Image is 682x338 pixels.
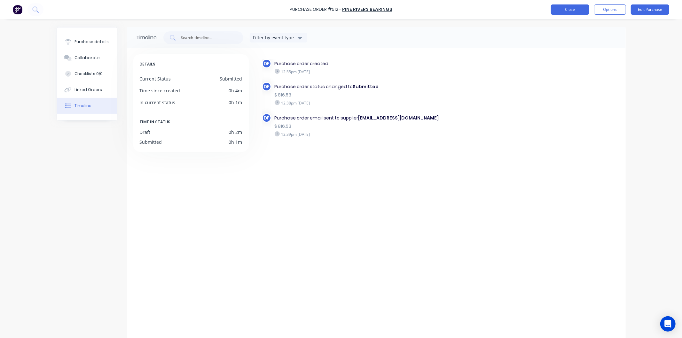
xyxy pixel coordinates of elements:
input: Search timeline... [180,35,233,41]
b: Submitted [353,83,379,90]
div: In current status [140,99,176,106]
img: Factory [13,5,22,14]
button: Purchase details [57,34,117,50]
button: Collaborate [57,50,117,66]
div: Submitted [140,139,162,145]
div: 12:38pm [DATE] [275,100,440,106]
div: DF [262,113,271,123]
div: 12:39pm [DATE] [275,131,440,137]
button: Linked Orders [57,82,117,98]
div: Purchase Order #512 - [290,6,341,13]
div: Filter by event type [253,34,296,41]
div: Collaborate [74,55,100,61]
div: Open Intercom Messenger [660,316,676,332]
span: DETAILS [140,61,156,68]
div: 0h 1m [229,139,242,145]
div: Submitted [220,75,242,82]
div: Timeline [137,34,157,42]
div: 0h 2m [229,129,242,135]
div: DF [262,59,271,68]
a: Pine Rivers Bearings [342,6,392,13]
div: Purchase order email sent to supplier [275,115,440,121]
div: Draft [140,129,151,135]
button: Close [551,4,589,15]
div: Purchase order created [275,60,440,67]
div: Purchase order status changed to [275,83,440,90]
button: Options [594,4,626,15]
button: Timeline [57,98,117,114]
div: Purchase details [74,39,109,45]
div: Current Status [140,75,171,82]
div: $ 816.53 [275,123,440,130]
button: Edit Purchase [631,4,669,15]
b: [EMAIL_ADDRESS][DOMAIN_NAME] [358,115,439,121]
div: Linked Orders [74,87,102,93]
div: 12:35pm [DATE] [275,69,440,74]
div: Checklists 0/0 [74,71,103,77]
span: TIME IN STATUS [140,119,171,126]
div: DF [262,82,271,91]
div: Time since created [140,87,180,94]
div: $ 816.53 [275,92,440,98]
button: Filter by event type [250,33,307,42]
div: Timeline [74,103,91,109]
div: 0h 4m [229,87,242,94]
div: 0h 1m [229,99,242,106]
button: Checklists 0/0 [57,66,117,82]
